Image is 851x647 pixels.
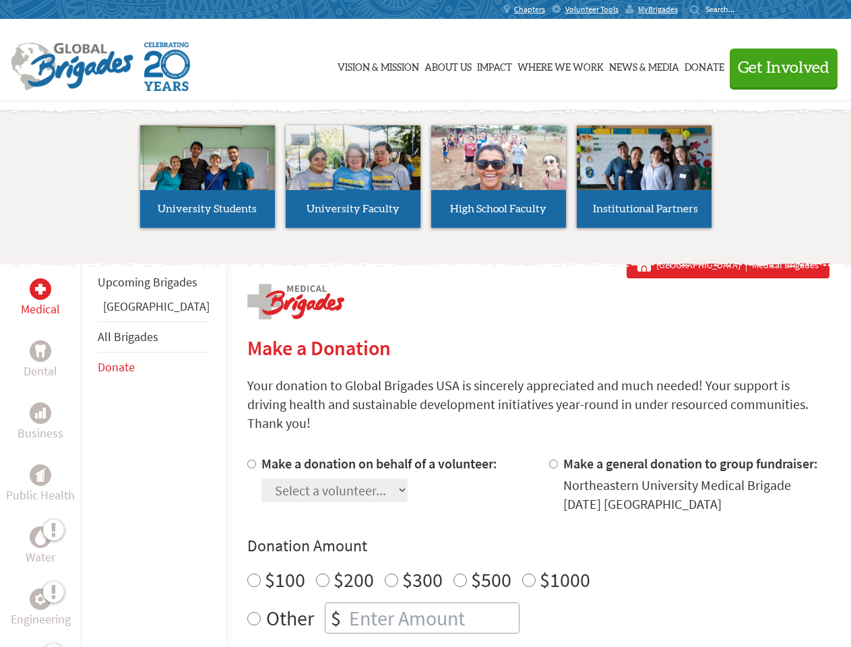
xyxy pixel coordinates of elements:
[685,32,724,99] a: Donate
[565,4,619,15] span: Volunteer Tools
[738,60,829,76] span: Get Involved
[450,204,546,214] span: High School Faculty
[158,204,257,214] span: University Students
[30,588,51,610] div: Engineering
[21,278,60,319] a: MedicalMedical
[140,125,275,215] img: menu_brigades_submenu_1.jpg
[638,4,678,15] span: MyBrigades
[98,352,210,382] li: Donate
[103,299,210,314] a: [GEOGRAPHIC_DATA]
[30,278,51,300] div: Medical
[98,274,197,290] a: Upcoming Brigades
[424,32,472,99] a: About Us
[30,464,51,486] div: Public Health
[11,588,71,629] a: EngineeringEngineering
[98,268,210,297] li: Upcoming Brigades
[24,362,57,381] p: Dental
[247,336,829,360] h2: Make a Donation
[21,300,60,319] p: Medical
[540,567,590,592] label: $1000
[11,610,71,629] p: Engineering
[705,4,744,14] input: Search...
[338,32,419,99] a: Vision & Mission
[18,424,63,443] p: Business
[35,529,46,545] img: Water
[730,49,838,87] button: Get Involved
[286,125,420,216] img: menu_brigades_submenu_2.jpg
[402,567,443,592] label: $300
[514,4,545,15] span: Chapters
[35,344,46,357] img: Dental
[35,468,46,482] img: Public Health
[6,486,75,505] p: Public Health
[30,526,51,548] div: Water
[98,329,158,344] a: All Brigades
[265,567,305,592] label: $100
[247,535,829,557] h4: Donation Amount
[11,42,133,91] img: Global Brigades Logo
[6,464,75,505] a: Public HealthPublic Health
[334,567,374,592] label: $200
[144,42,190,91] img: Global Brigades Celebrating 20 Years
[35,408,46,419] img: Business
[26,526,55,567] a: WaterWater
[471,567,511,592] label: $500
[30,340,51,362] div: Dental
[261,455,497,472] label: Make a donation on behalf of a volunteer:
[431,125,566,228] a: High School Faculty
[98,359,135,375] a: Donate
[346,603,519,633] input: Enter Amount
[30,402,51,424] div: Business
[247,284,344,319] img: logo-medical.png
[98,321,210,352] li: All Brigades
[517,32,604,99] a: Where We Work
[431,125,566,191] img: menu_brigades_submenu_3.jpg
[24,340,57,381] a: DentalDental
[35,284,46,295] img: Medical
[35,594,46,605] img: Engineering
[609,32,679,99] a: News & Media
[140,125,275,228] a: University Students
[563,476,829,514] div: Northeastern University Medical Brigade [DATE] [GEOGRAPHIC_DATA]
[266,603,314,634] label: Other
[593,204,698,214] span: Institutional Partners
[577,125,712,215] img: menu_brigades_submenu_4.jpg
[577,125,712,228] a: Institutional Partners
[307,204,400,214] span: University Faculty
[247,376,829,433] p: Your donation to Global Brigades USA is sincerely appreciated and much needed! Your support is dr...
[325,603,346,633] div: $
[98,297,210,321] li: Panama
[286,125,420,228] a: University Faculty
[563,455,818,472] label: Make a general donation to group fundraiser:
[477,32,512,99] a: Impact
[26,548,55,567] p: Water
[18,402,63,443] a: BusinessBusiness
